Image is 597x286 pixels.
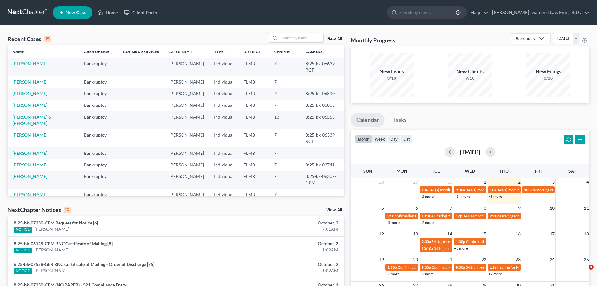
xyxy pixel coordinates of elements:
span: 12p [456,213,462,218]
td: FLMB [238,111,269,129]
span: 9a [387,213,391,218]
td: FLMB [238,100,269,111]
span: 8 [483,204,487,212]
span: 23 [515,256,521,263]
a: Client Portal [121,7,162,18]
span: Mon [396,168,407,174]
a: [PERSON_NAME], [PERSON_NAME] [13,192,48,203]
a: +3 more [386,272,400,276]
td: Bankruptcy [79,129,118,147]
span: 10a [490,187,496,192]
a: [PERSON_NAME] [34,226,69,232]
i: unfold_more [24,50,28,54]
a: 6:25-bk-02558-GER BNC Certificate of Mailing - Order of Discharge [25] [14,262,154,267]
a: [PERSON_NAME] [13,150,47,156]
button: month [355,135,372,143]
td: 8:25-bk-06339-RCT [301,129,344,147]
span: Wed [465,168,475,174]
span: 341(a) meeting for [PERSON_NAME] [428,187,489,192]
i: unfold_more [109,50,113,54]
span: 341(a) meeting for [PERSON_NAME] [434,246,494,251]
span: 29 [412,178,419,186]
span: New Case [65,10,86,15]
div: NOTICE [14,227,32,233]
div: 0/20 [526,75,570,81]
span: Tue [432,168,440,174]
div: NextChapter Notices [8,206,71,213]
span: 10:10a [422,246,433,251]
td: FLMB [238,189,269,207]
td: Individual [209,147,238,159]
span: 18 [583,230,589,238]
button: day [388,135,401,143]
td: 7 [269,189,301,207]
td: 8:25-bk-06810 [301,88,344,99]
span: 341(a) meeting for [PERSON_NAME] [497,187,557,192]
a: +5 more [386,220,400,225]
a: Chapterunfold_more [274,49,296,54]
td: [PERSON_NAME] [164,111,209,129]
a: Typeunfold_more [214,49,227,54]
td: 8:25-bk-06639-RCT [301,58,344,76]
td: Individual [209,171,238,189]
a: [PERSON_NAME] [13,132,47,138]
a: Help [467,7,488,18]
span: 16 [515,230,521,238]
td: Individual [209,58,238,76]
i: unfold_more [322,50,326,54]
div: NOTICE [14,248,32,253]
td: Individual [209,189,238,207]
td: Bankruptcy [79,58,118,76]
span: 5 [381,204,385,212]
a: [PERSON_NAME] [13,102,47,108]
span: 15 [481,230,487,238]
span: 2 [517,178,521,186]
a: +2 more [488,272,502,276]
span: Hearing for Mirror Trading International (PTY) Ltd. [500,213,583,218]
span: 24 [549,256,555,263]
td: Bankruptcy [79,147,118,159]
a: +2 more [420,194,434,199]
span: 28 [378,178,385,186]
span: 7 [449,204,453,212]
span: Hearing for Mirror Trading International (PTY) Ltd. [497,265,579,270]
a: +14 more [454,194,470,199]
a: +3 more [454,246,468,251]
span: 341(a) meeting for [PERSON_NAME] & [PERSON_NAME] [432,239,525,244]
td: Bankruptcy [79,88,118,99]
a: Case Nounfold_more [306,49,326,54]
a: [PERSON_NAME] [13,61,47,66]
span: Confirmation hearing for [PERSON_NAME] [398,265,469,270]
i: unfold_more [189,50,193,54]
a: [PERSON_NAME] [34,267,69,274]
td: 7 [269,129,301,147]
span: 4 [589,265,594,270]
a: +2 more [420,220,434,225]
h2: [DATE] [460,148,480,155]
a: [PERSON_NAME] & [PERSON_NAME] [13,114,51,126]
span: Hearing for [PERSON_NAME] & [PERSON_NAME] [434,213,516,218]
span: 1:30p [387,265,397,270]
td: FLMB [238,147,269,159]
div: New Leads [370,68,414,75]
span: Confirmation Hearing for [PERSON_NAME] [392,213,464,218]
td: 7 [269,171,301,189]
td: [PERSON_NAME] [164,171,209,189]
span: 11a [490,265,496,270]
td: 7 [269,147,301,159]
span: 4 [586,178,589,186]
div: 1:02AM [234,267,338,274]
span: 10 [549,204,555,212]
div: 15 [44,36,51,42]
span: 20 [412,256,419,263]
td: [PERSON_NAME] [164,189,209,207]
span: Confirmation hearing for [PERSON_NAME] [466,239,537,244]
i: unfold_more [292,50,296,54]
button: week [372,135,388,143]
span: 11 [583,204,589,212]
td: Individual [209,76,238,88]
td: [PERSON_NAME] [164,147,209,159]
div: New Filings [526,68,570,75]
td: Individual [209,100,238,111]
a: 8:25-bk-07230-CPM Request for Notice [6] [14,220,98,225]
